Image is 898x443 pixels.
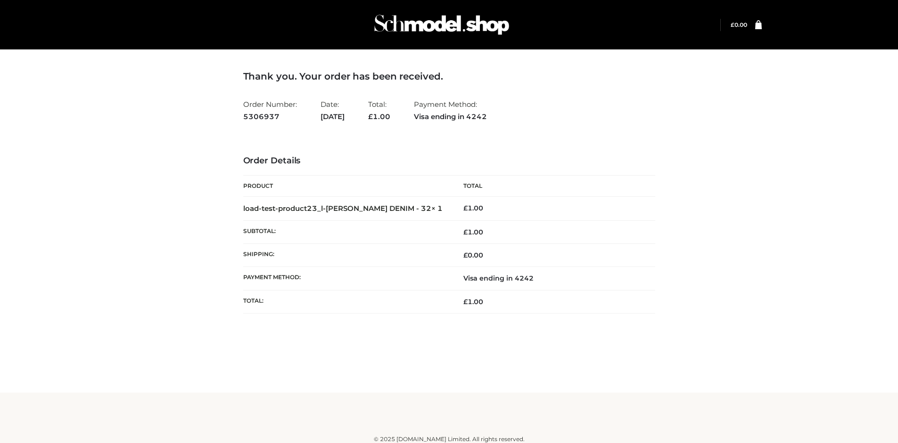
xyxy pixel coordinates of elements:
[414,96,487,125] li: Payment Method:
[243,204,443,213] strong: load-test-product23_l-[PERSON_NAME] DENIM - 32
[731,21,734,28] span: £
[463,251,483,259] bdi: 0.00
[463,298,468,306] span: £
[463,228,483,236] span: 1.00
[431,204,443,213] strong: × 1
[243,176,449,197] th: Product
[449,176,655,197] th: Total
[731,21,747,28] a: £0.00
[243,71,655,82] h3: Thank you. Your order has been received.
[243,156,655,166] h3: Order Details
[463,204,483,212] bdi: 1.00
[368,96,390,125] li: Total:
[731,21,747,28] bdi: 0.00
[463,251,468,259] span: £
[368,112,390,121] span: 1.00
[243,220,449,243] th: Subtotal:
[243,96,297,125] li: Order Number:
[321,96,345,125] li: Date:
[449,267,655,290] td: Visa ending in 4242
[368,112,373,121] span: £
[243,111,297,123] strong: 5306937
[414,111,487,123] strong: Visa ending in 4242
[243,267,449,290] th: Payment method:
[463,298,483,306] span: 1.00
[243,290,449,313] th: Total:
[463,228,468,236] span: £
[243,244,449,267] th: Shipping:
[463,204,468,212] span: £
[321,111,345,123] strong: [DATE]
[371,6,512,43] img: Schmodel Admin 964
